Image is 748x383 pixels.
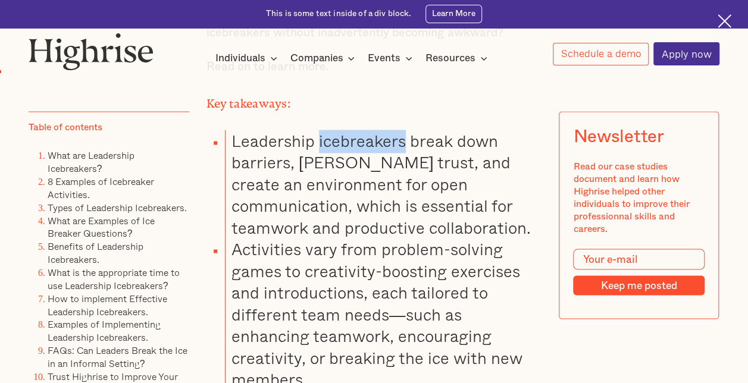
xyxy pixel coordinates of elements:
[574,161,705,235] div: Read our case studies document and learn how Highrise helped other individuals to improve their p...
[718,14,731,28] img: Cross icon
[290,51,358,65] div: Companies
[48,317,161,344] a: Examples of Implementing Leadership Icebreakers.
[574,249,705,296] form: Modal Form
[290,51,343,65] div: Companies
[48,343,187,371] a: FAQs: Can Leaders Break the Ice in an Informal Setting?
[225,130,542,238] li: Leadership icebreakers break down barriers, [PERSON_NAME] trust, and create an environment for op...
[215,51,265,65] div: Individuals
[368,51,416,65] div: Events
[48,239,143,266] a: Benefits of Leadership Icebreakers.
[368,51,400,65] div: Events
[266,8,412,20] div: This is some text inside of a div block.
[48,265,180,293] a: What is the appropriate time to use Leadership Icebreakers?
[29,33,154,70] img: Highrise logo
[553,43,649,65] a: Schedule a demo
[574,249,705,270] input: Your e-mail
[48,200,187,215] a: Types of Leadership Icebreakers.
[48,148,134,175] a: What are Leadership Icebreakers?
[48,213,155,240] a: What are Examples of Ice Breaker Questions?
[425,5,482,23] a: Learn More
[29,122,102,134] div: Table of contents
[215,51,281,65] div: Individuals
[425,51,491,65] div: Resources
[574,127,664,147] div: Newsletter
[574,276,705,296] input: Keep me posted
[48,174,154,202] a: 8 Examples of Icebreaker Activities.
[653,42,719,65] a: Apply now
[206,97,290,105] strong: Key takeaways:
[48,291,167,319] a: How to implement Effective Leadership Icebreakers.
[425,51,475,65] div: Resources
